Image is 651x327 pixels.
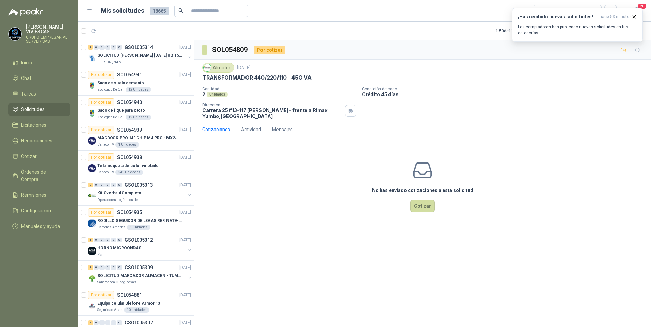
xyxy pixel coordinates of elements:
div: Por cotizar [254,46,285,54]
p: GSOL005309 [125,265,153,270]
div: 0 [105,183,110,187]
p: [DATE] [179,292,191,298]
button: Cotizar [410,200,435,212]
a: Remisiones [8,189,70,202]
div: 0 [94,238,99,242]
p: 2 [202,91,205,97]
img: Company Logo [88,164,96,172]
div: 0 [99,320,105,325]
a: Inicio [8,56,70,69]
img: Company Logo [88,109,96,117]
p: [DATE] [179,209,191,216]
a: Configuración [8,204,70,217]
h1: Mis solicitudes [101,6,144,16]
div: Mensajes [272,126,293,133]
a: Cotizar [8,150,70,163]
span: 20 [637,3,647,10]
p: SOL054939 [117,127,142,132]
a: Por cotizarSOL054940[DATE] Company LogoSaco de fique para cacaoZoologico De Cali12 Unidades [78,96,194,123]
p: GSOL005307 [125,320,153,325]
p: [DATE] [179,44,191,51]
span: Licitaciones [21,121,46,129]
p: SOLICITUD MARCADOR ALMACEN - TUMACO [97,273,182,279]
span: Manuales y ayuda [21,223,60,230]
div: Por cotizar [88,126,114,134]
a: Por cotizarSOL054881[DATE] Company LogoEquipo celular Ulefone Armor 13Seguridad Atlas10 Unidades [78,288,194,316]
span: Remisiones [21,191,46,199]
p: Operadores Logísticos del Caribe [97,197,140,203]
div: Por cotizar [88,71,114,79]
div: 0 [111,45,116,50]
button: 20 [631,5,643,17]
div: 0 [105,45,110,50]
div: 0 [117,320,122,325]
div: 0 [117,183,122,187]
span: Chat [21,74,31,82]
a: 1 0 0 0 0 0 GSOL005314[DATE] Company LogoSOLICITUD [PERSON_NAME] [DATE] RQ 15250[PERSON_NAME] [88,43,192,65]
div: 0 [99,45,105,50]
p: Condición de pago [362,87,648,91]
div: Todas [538,7,552,15]
p: [DATE] [179,320,191,326]
div: 0 [105,238,110,242]
div: 0 [117,238,122,242]
div: Unidades [207,92,228,97]
p: SOLICITUD [PERSON_NAME] [DATE] RQ 15250 [97,52,182,59]
a: 1 0 0 0 0 0 GSOL005309[DATE] Company LogoSOLICITUD MARCADOR ALMACEN - TUMACOSalamanca Oleaginosas... [88,263,192,285]
p: [DATE] [179,99,191,106]
p: [DATE] [179,264,191,271]
img: Company Logo [9,28,21,40]
p: [DATE] [179,72,191,78]
div: 1 [88,265,93,270]
p: Saco de fique para cacao [97,107,145,114]
h3: ¡Has recibido nuevas solicitudes! [518,14,597,20]
p: Carrera 25 #13-117 [PERSON_NAME] - frente a Rimax Yumbo , [GEOGRAPHIC_DATA] [202,107,342,119]
p: Zoologico De Cali [97,115,124,120]
a: Chat [8,72,70,85]
p: SOL054938 [117,155,142,160]
div: 0 [111,183,116,187]
div: 0 [117,45,122,50]
p: SOL054940 [117,100,142,105]
span: hace 53 minutos [600,14,632,20]
div: 2 [88,183,93,187]
p: Cantidad [202,87,356,91]
div: Por cotizar [88,98,114,106]
p: Dirección [202,103,342,107]
img: Company Logo [88,192,96,200]
img: Company Logo [88,82,96,90]
p: [DATE] [179,127,191,133]
div: 12 Unidades [126,87,151,92]
p: RODILLO SEGUIDOR DE LEVAS REF. NATV-17-PPA [PERSON_NAME] [97,218,182,224]
div: 0 [105,320,110,325]
a: Manuales y ayuda [8,220,70,233]
div: Actividad [241,126,261,133]
img: Company Logo [88,219,96,227]
div: Almatec [202,63,234,73]
span: Cotizar [21,153,37,160]
a: Negociaciones [8,134,70,147]
p: [PERSON_NAME] [97,59,125,65]
a: 1 0 0 0 0 0 GSOL005312[DATE] Company LogoHORNO MICROONDASKia [88,236,192,258]
p: Caracol TV [97,142,114,148]
div: 0 [94,183,99,187]
span: search [178,8,183,13]
a: Por cotizarSOL054941[DATE] Company LogoSaco de suelo cementoZoologico De Cali12 Unidades [78,68,194,96]
span: Órdenes de Compra [21,168,64,183]
div: 245 Unidades [115,170,143,175]
p: Kia [97,252,102,258]
p: [DATE] [237,65,251,71]
button: ¡Has recibido nuevas solicitudes!hace 53 minutos Los compradores han publicado nuevas solicitudes... [512,8,643,42]
p: GSOL005314 [125,45,153,50]
h3: No has enviado cotizaciones a esta solicitud [372,187,473,194]
span: Negociaciones [21,137,52,144]
div: 0 [99,265,105,270]
a: Tareas [8,87,70,100]
div: 0 [94,45,99,50]
p: [DATE] [179,182,191,188]
img: Company Logo [204,64,211,71]
div: Por cotizar [88,291,114,299]
p: Salamanca Oleaginosas SAS [97,280,140,285]
p: SOL054935 [117,210,142,215]
p: Saco de suelo cemento [97,80,144,86]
